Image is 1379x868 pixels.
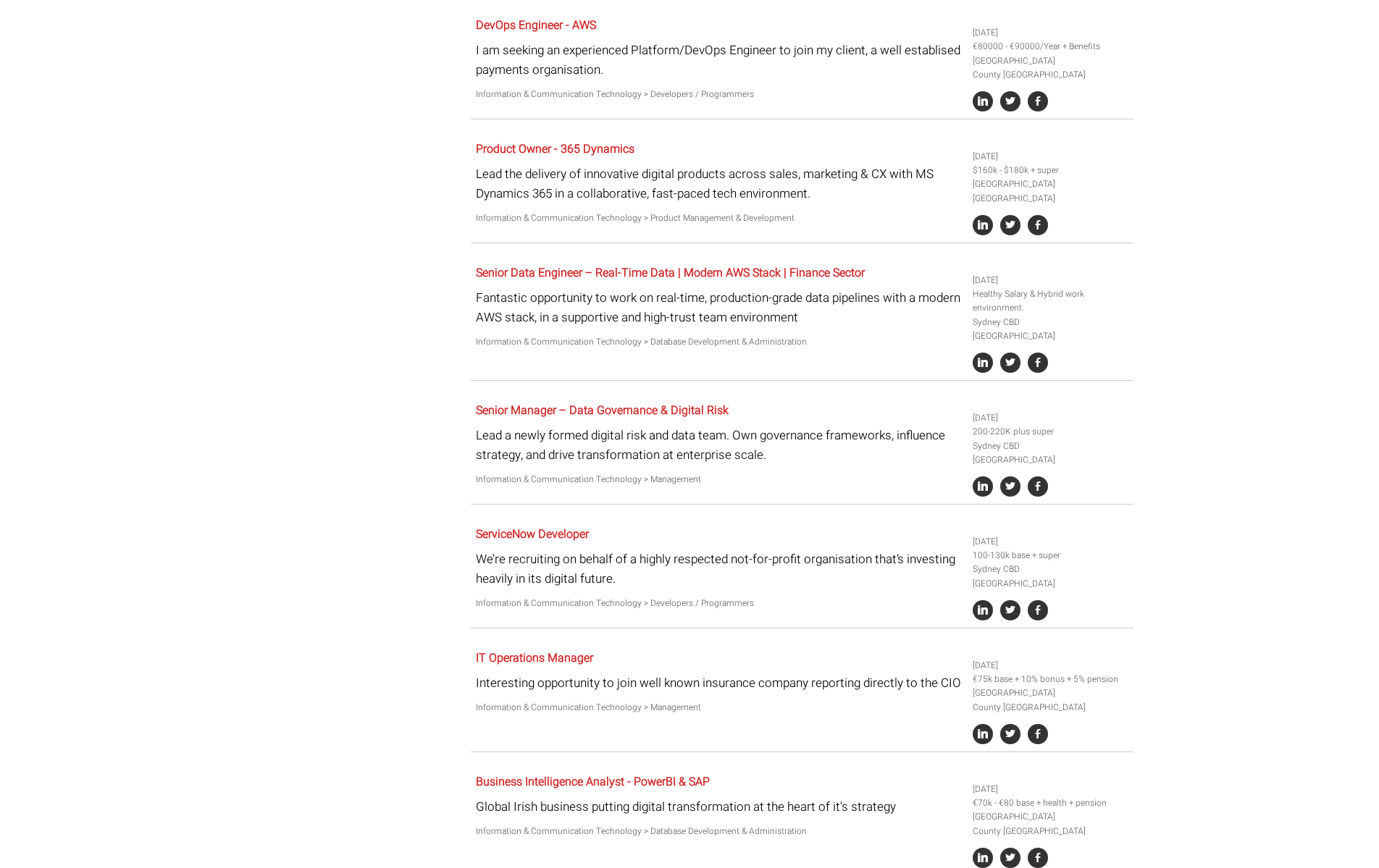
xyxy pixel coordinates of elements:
[973,287,1128,315] li: Healthy Salary & Hybrid work environment.
[476,335,962,349] p: Information & Communication Technology > Database Development & Administration
[476,649,593,667] a: IT Operations Manager
[476,264,865,282] a: Senior Data Engineer – Real-Time Data | Modern AWS Stack | Finance Sector
[973,26,1128,40] li: [DATE]
[973,150,1128,164] li: [DATE]
[973,783,1128,796] li: [DATE]
[973,274,1128,287] li: [DATE]
[476,288,962,327] p: Fantastic opportunity to work on real-time, production-grade data pipelines with a modern AWS sta...
[476,597,962,610] p: Information & Communication Technology > Developers / Programmers
[476,549,962,589] p: We’re recruiting on behalf of a highly respected not-for-profit organisation that’s investing hea...
[973,549,1128,562] li: 100-130k base + super
[476,526,589,543] a: ServiceNow Developer
[476,773,710,791] a: Business Intelligence Analyst - PowerBI & SAP
[476,164,962,203] p: Lead the delivery of innovative digital products across sales, marketing & CX with MS Dynamics 36...
[476,473,962,486] p: Information & Communication Technology > Management
[973,316,1128,343] li: Sydney CBD [GEOGRAPHIC_DATA]
[973,411,1128,425] li: [DATE]
[973,535,1128,549] li: [DATE]
[973,177,1128,205] li: [GEOGRAPHIC_DATA] [GEOGRAPHIC_DATA]
[476,41,962,80] p: I am seeking an experienced Platform/DevOps Engineer to join my client, a well establised payment...
[973,659,1128,673] li: [DATE]
[973,425,1128,439] li: 200-220K plus super
[973,810,1128,838] li: [GEOGRAPHIC_DATA] County [GEOGRAPHIC_DATA]
[973,686,1128,714] li: [GEOGRAPHIC_DATA] County [GEOGRAPHIC_DATA]
[973,164,1128,177] li: $160k - $180k + super
[476,17,596,34] a: DevOps Engineer - AWS
[973,439,1128,467] li: Sydney CBD [GEOGRAPHIC_DATA]
[476,402,729,419] a: Senior Manager – Data Governance & Digital Risk
[476,825,962,838] p: Information & Communication Technology > Database Development & Administration
[476,701,962,715] p: Information & Communication Technology > Management
[973,54,1128,82] li: [GEOGRAPHIC_DATA] County [GEOGRAPHIC_DATA]
[476,211,962,225] p: Information & Communication Technology > Product Management & Development
[476,673,962,693] p: Interesting opportunity to join well known insurance company reporting directly to the CIO
[476,88,962,101] p: Information & Communication Technology > Developers / Programmers
[973,673,1128,686] li: €75k base + 10% bonus + 5% pension
[476,797,962,817] p: Global Irish business putting digital transformation at the heart of it's strategy
[973,796,1128,810] li: €70k - €80 base + health + pension
[973,562,1128,590] li: Sydney CBD [GEOGRAPHIC_DATA]
[973,40,1128,54] li: €80000 - €90000/Year + Benefits
[476,140,634,158] a: Product Owner - 365 Dynamics
[476,426,962,465] p: Lead a newly formed digital risk and data team. Own governance frameworks, influence strategy, an...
